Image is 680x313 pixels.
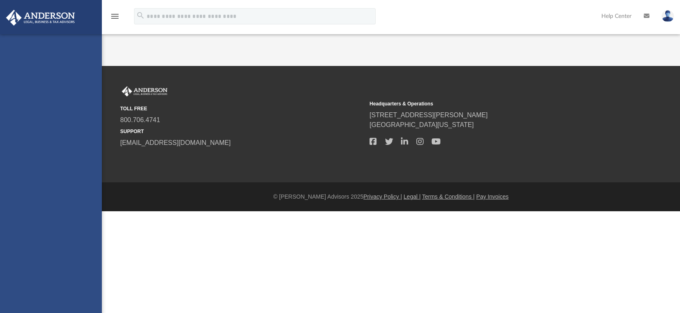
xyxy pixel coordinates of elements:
a: menu [110,15,120,21]
div: © [PERSON_NAME] Advisors 2025 [102,193,680,201]
small: TOLL FREE [120,105,364,112]
a: [EMAIL_ADDRESS][DOMAIN_NAME] [120,139,231,146]
i: search [136,11,145,20]
a: Privacy Policy | [363,193,402,200]
img: Anderson Advisors Platinum Portal [4,10,77,26]
a: Legal | [404,193,421,200]
img: User Pic [662,10,674,22]
a: Terms & Conditions | [422,193,475,200]
a: Pay Invoices [476,193,508,200]
a: 800.706.4741 [120,116,160,123]
a: [GEOGRAPHIC_DATA][US_STATE] [370,121,474,128]
a: [STREET_ADDRESS][PERSON_NAME] [370,112,488,118]
img: Anderson Advisors Platinum Portal [120,86,169,97]
i: menu [110,11,120,21]
small: SUPPORT [120,128,364,135]
small: Headquarters & Operations [370,100,613,107]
